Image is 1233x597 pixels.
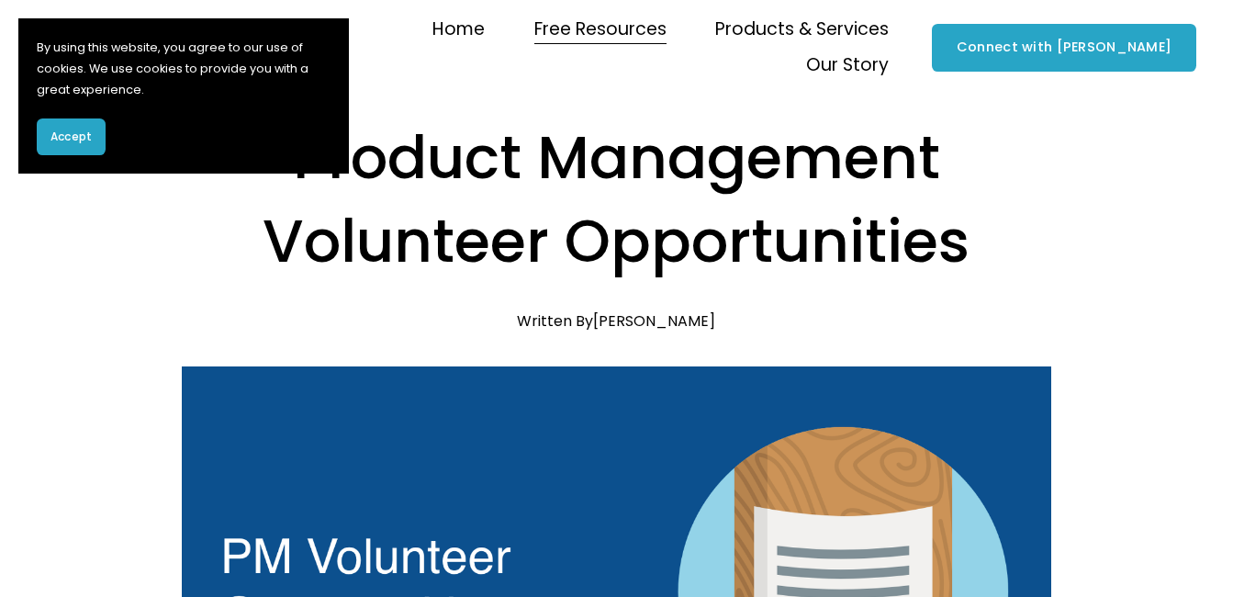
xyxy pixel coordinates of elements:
a: folder dropdown [806,48,889,83]
span: Accept [50,129,92,145]
section: Cookie banner [18,18,349,174]
p: By using this website, you agree to our use of cookies. We use cookies to provide you with a grea... [37,37,331,100]
span: Our Story [806,50,889,82]
a: folder dropdown [534,12,667,47]
div: Written By [517,312,715,330]
a: Home [432,12,485,47]
span: Products & Services [715,14,889,46]
button: Accept [37,118,106,155]
span: Free Resources [534,14,667,46]
a: folder dropdown [715,12,889,47]
h1: Product Management Volunteer Opportunities [182,117,1051,282]
a: [PERSON_NAME] [593,310,715,332]
a: Connect with [PERSON_NAME] [932,24,1195,73]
